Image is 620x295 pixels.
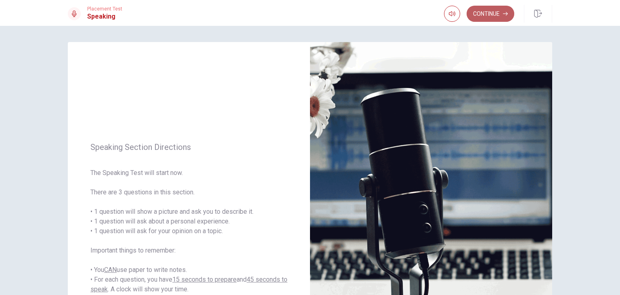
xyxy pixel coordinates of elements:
u: 15 seconds to prepare [172,276,237,283]
span: Speaking Section Directions [90,142,287,152]
button: Continue [467,6,514,22]
span: The Speaking Test will start now. There are 3 questions in this section. • 1 question will show a... [90,168,287,294]
span: Placement Test [87,6,122,12]
h1: Speaking [87,12,122,21]
u: CAN [104,266,117,274]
